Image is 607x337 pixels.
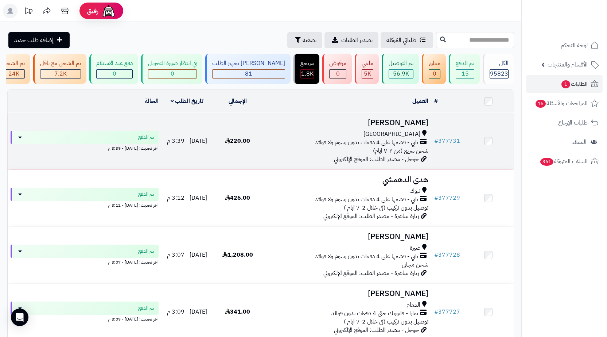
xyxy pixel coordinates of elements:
[406,301,420,309] span: الدمام
[526,75,603,93] a: الطلبات1
[32,54,88,84] a: تم الشحن مع ناقل 7.2K
[3,59,25,68] div: تم الشحن
[536,100,546,108] span: 15
[300,59,314,68] div: مرتجع
[301,70,314,78] div: 1828
[434,137,438,145] span: #
[204,54,292,84] a: [PERSON_NAME] تجهيز الطلب 81
[433,69,436,78] span: 0
[315,195,418,204] span: تابي - قسّمها على 4 دفعات بدون رسوم ولا فوائد
[540,158,553,166] span: 361
[323,212,419,221] span: زيارة مباشرة - مصدر الطلب: الموقع الإلكتروني
[292,54,321,84] a: مرتجع 1.8K
[434,194,460,202] a: #377729
[429,70,440,78] div: 0
[402,260,428,269] span: شحن مجاني
[447,54,481,84] a: تم الدفع 15
[331,309,418,318] span: تمارا - فاتورتك حتى 4 دفعات بدون فوائد
[138,305,154,312] span: تم الدفع
[145,97,159,106] a: الحالة
[87,7,98,15] span: رفيق
[225,137,250,145] span: 220.00
[222,250,253,259] span: 1,208.00
[266,233,428,241] h3: [PERSON_NAME]
[266,119,428,127] h3: [PERSON_NAME]
[266,176,428,184] h3: هدى الدهمشي
[389,70,413,78] div: 56867
[301,69,314,78] span: 1.8K
[410,187,420,195] span: تبوك
[558,118,588,128] span: طلبات الإرجاع
[526,153,603,170] a: السلات المتروكة361
[329,59,346,68] div: مرفوض
[8,69,19,78] span: 24K
[410,244,420,252] span: عنيزة
[11,201,159,208] div: اخر تحديث: [DATE] - 3:12 م
[434,307,460,316] a: #377727
[330,70,346,78] div: 0
[54,69,67,78] span: 7.2K
[341,36,373,45] span: تصدير الطلبات
[434,307,438,316] span: #
[344,317,428,326] span: توصيل بدون تركيب (في خلال 2-7 ايام )
[303,36,316,45] span: تصفية
[572,137,587,147] span: العملاء
[561,79,588,89] span: الطلبات
[557,20,600,35] img: logo-2.png
[434,137,460,145] a: #377731
[167,250,207,259] span: [DATE] - 3:07 م
[490,69,508,78] span: 95823
[213,70,285,78] div: 81
[412,97,428,106] a: العميل
[548,60,588,70] span: الأقسام والمنتجات
[526,95,603,112] a: المراجعات والأسئلة15
[434,97,438,106] a: #
[11,144,159,152] div: اخر تحديث: [DATE] - 3:39 م
[561,40,588,50] span: لوحة التحكم
[334,326,419,334] span: جوجل - مصدر الطلب: الموقع الإلكتروني
[11,309,28,326] div: Open Intercom Messenger
[362,70,373,78] div: 4991
[456,70,474,78] div: 15
[323,269,419,277] span: زيارة مباشرة - مصدر الطلب: الموقع الإلكتروني
[138,248,154,255] span: تم الدفع
[386,36,416,45] span: طلباتي المُوكلة
[363,130,420,138] span: [GEOGRAPHIC_DATA]
[362,59,373,68] div: ملغي
[336,69,340,78] span: 0
[212,59,285,68] div: [PERSON_NAME] تجهيز الطلب
[334,155,419,164] span: جوجل - مصدر الطلب: الموقع الإلكتروني
[315,252,418,261] span: تابي - قسّمها على 4 دفعات بدون رسوم ولا فوائد
[19,4,38,20] a: تحديثات المنصة
[8,32,70,48] a: إضافة طلب جديد
[11,258,159,265] div: اخر تحديث: [DATE] - 3:07 م
[40,70,81,78] div: 7222
[245,69,252,78] span: 81
[148,59,197,68] div: في انتظار صورة التحويل
[101,4,116,18] img: ai-face.png
[167,307,207,316] span: [DATE] - 3:09 م
[167,137,207,145] span: [DATE] - 3:39 م
[526,37,603,54] a: لوحة التحكم
[138,191,154,198] span: تم الدفع
[148,70,197,78] div: 0
[380,54,420,84] a: تم التوصيل 56.9K
[381,32,433,48] a: طلباتي المُوكلة
[3,70,24,78] div: 24043
[225,307,250,316] span: 341.00
[429,59,440,68] div: معلق
[434,250,460,259] a: #377728
[393,69,409,78] span: 56.9K
[462,69,469,78] span: 15
[321,54,353,84] a: مرفوض 0
[420,54,447,84] a: معلق 0
[96,59,133,68] div: دفع عند الاستلام
[266,290,428,298] h3: [PERSON_NAME]
[287,32,322,48] button: تصفية
[315,138,418,147] span: تابي - قسّمها على 4 دفعات بدون رسوم ولا فوائد
[526,114,603,131] a: طلبات الإرجاع
[171,97,204,106] a: تاريخ الطلب
[167,194,207,202] span: [DATE] - 3:12 م
[389,59,413,68] div: تم التوصيل
[373,146,428,155] span: شحن سريع (من ٢-٧ ايام)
